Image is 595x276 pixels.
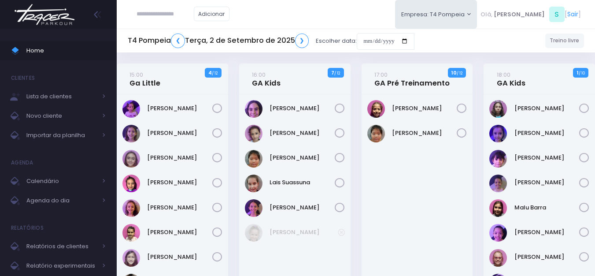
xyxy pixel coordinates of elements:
span: S [549,7,565,22]
img: Júlia Meneguim Merlo [122,175,140,192]
h4: Relatórios [11,219,44,237]
a: [PERSON_NAME] [514,153,580,162]
a: ❯ [295,34,309,48]
img: Eloah Meneguim Tenorio [122,150,140,168]
span: Olá, [480,10,492,19]
a: Adicionar [194,7,230,21]
a: [PERSON_NAME] [392,104,457,113]
img: Olívia Marconato Pizzo [122,249,140,267]
img: Júlia Ayumi Tiba [367,125,385,142]
span: Importar da planilha [26,130,97,141]
span: Home [26,45,106,56]
img: Paola baldin Barreto Armentano [489,249,507,267]
a: [PERSON_NAME] [147,104,212,113]
img: Nicole Esteves Fabri [122,224,140,242]
a: Sair [567,10,578,19]
strong: 1 [577,69,579,76]
a: [PERSON_NAME] [270,153,335,162]
a: [PERSON_NAME] [147,203,212,212]
a: Malu Barra [514,203,580,212]
a: 17:00GA Pré Treinamento [374,70,450,88]
a: ❮ [171,34,185,48]
strong: 4 [208,69,212,76]
img: Cecília Mello [245,224,262,242]
a: [PERSON_NAME] [514,228,580,237]
a: [PERSON_NAME] [514,104,580,113]
strong: 10 [451,69,457,76]
a: Lais Suassuna [270,178,335,187]
span: Relatórios de clientes [26,241,97,252]
div: Escolher data: [128,31,414,51]
a: Treino livre [545,34,584,48]
span: [PERSON_NAME] [494,10,545,19]
small: / 12 [457,71,462,76]
a: [PERSON_NAME] [147,178,212,187]
a: [PERSON_NAME] [270,129,335,138]
a: [PERSON_NAME] [514,253,580,261]
img: Julia Gomes [367,100,385,118]
a: [PERSON_NAME] [392,129,457,138]
small: / 10 [579,71,585,76]
h4: Clientes [11,69,35,87]
img: Alice Mattos [122,100,140,118]
small: 18:00 [497,71,510,79]
span: Agenda do dia [26,195,97,206]
small: 15:00 [129,71,143,79]
img: Nina amorim [489,224,507,242]
img: Laura da Silva Gueroni [122,199,140,217]
img: Lais Suassuna [245,175,262,192]
h4: Agenda [11,154,33,172]
span: Relatório experimentais [26,260,97,272]
img: Antonella Zappa Marques [122,125,140,142]
span: Lista de clientes [26,91,97,102]
a: [PERSON_NAME] [270,228,338,237]
small: / 12 [334,71,340,76]
img: Antonella Rossi Paes Previtalli [245,100,262,118]
a: 18:00GA Kids [497,70,525,88]
a: 15:00Ga Little [129,70,160,88]
img: Malu Barra Guirro [489,199,507,217]
a: 16:00GA Kids [252,70,281,88]
a: [PERSON_NAME] [270,104,335,113]
small: 16:00 [252,71,266,79]
span: Novo cliente [26,110,97,122]
a: [PERSON_NAME] [147,253,212,261]
img: Lara Souza [245,199,262,217]
a: [PERSON_NAME] [147,153,212,162]
a: [PERSON_NAME] [147,228,212,237]
img: Isabela dela plata souza [489,150,507,168]
strong: 7 [331,69,334,76]
img: LIZ WHITAKER DE ALMEIDA BORGES [489,175,507,192]
a: [PERSON_NAME] [514,178,580,187]
div: [ ] [477,4,584,24]
h5: T4 Pompeia Terça, 2 de Setembro de 2025 [128,34,309,48]
img: Ivy Miki Miessa Guadanuci [245,125,262,142]
small: 17:00 [374,71,388,79]
img: Helena Mendes Leone [489,125,507,142]
span: Calendário [26,175,97,187]
small: / 12 [212,71,218,76]
a: [PERSON_NAME] [514,129,580,138]
img: Filomena Caruso Grano [489,100,507,118]
a: [PERSON_NAME] [147,129,212,138]
a: [PERSON_NAME] [270,203,335,212]
img: Júlia Ayumi Tiba [245,150,262,168]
